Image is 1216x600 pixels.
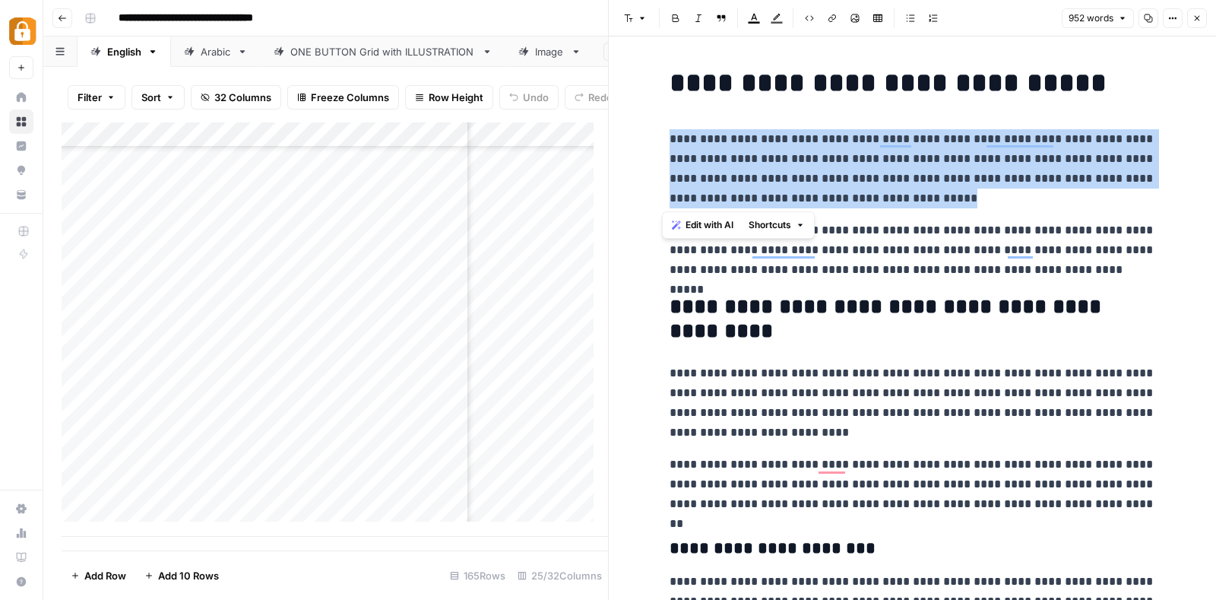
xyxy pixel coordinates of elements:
[9,12,33,50] button: Workspace: Adzz
[84,568,126,583] span: Add Row
[565,85,622,110] button: Redo
[290,44,476,59] div: ONE BUTTON Grid with ILLUSTRATION
[523,90,549,105] span: Undo
[444,563,511,588] div: 165 Rows
[9,85,33,110] a: Home
[62,563,135,588] button: Add Row
[78,90,102,105] span: Filter
[214,90,271,105] span: 32 Columns
[68,85,125,110] button: Filter
[9,183,33,207] a: Your Data
[131,85,185,110] button: Sort
[429,90,483,105] span: Row Height
[9,158,33,183] a: Opportunities
[9,17,36,45] img: Adzz Logo
[9,545,33,570] a: Learning Hub
[743,215,811,235] button: Shortcuts
[9,521,33,545] a: Usage
[9,134,33,158] a: Insights
[666,215,739,235] button: Edit with AI
[588,90,613,105] span: Redo
[201,44,231,59] div: Arabic
[9,110,33,134] a: Browse
[749,218,791,232] span: Shortcuts
[78,37,171,67] a: English
[135,563,228,588] button: Add 10 Rows
[1062,8,1134,28] button: 952 words
[141,90,161,105] span: Sort
[158,568,219,583] span: Add 10 Rows
[191,85,281,110] button: 32 Columns
[107,44,141,59] div: English
[9,570,33,594] button: Help + Support
[511,563,608,588] div: 25/32 Columns
[311,90,389,105] span: Freeze Columns
[9,497,33,521] a: Settings
[686,218,733,232] span: Edit with AI
[1069,11,1113,25] span: 952 words
[499,85,559,110] button: Undo
[505,37,594,67] a: Image
[171,37,261,67] a: Arabic
[405,85,493,110] button: Row Height
[261,37,505,67] a: ONE BUTTON Grid with ILLUSTRATION
[287,85,399,110] button: Freeze Columns
[535,44,565,59] div: Image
